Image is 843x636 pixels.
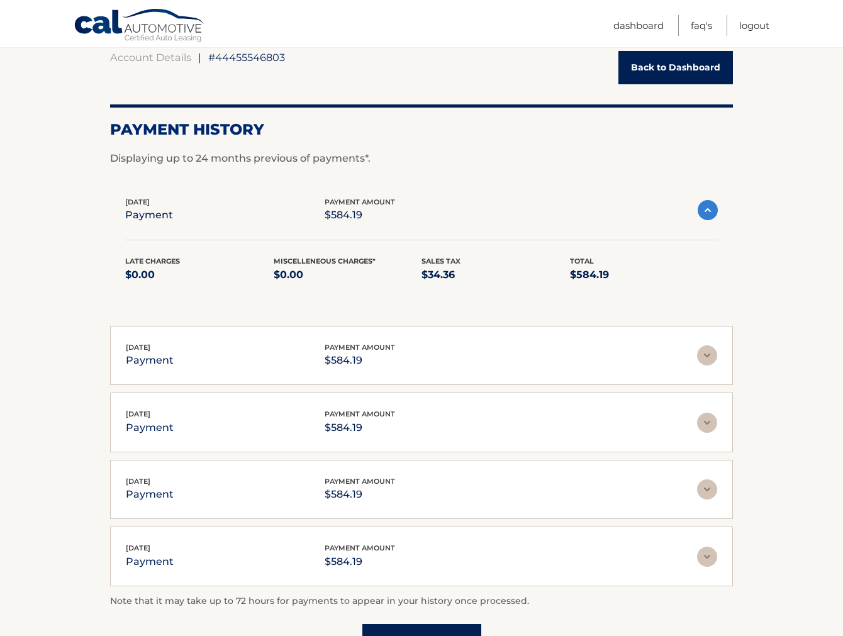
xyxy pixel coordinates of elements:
[125,198,150,206] span: [DATE]
[126,419,174,437] p: payment
[325,486,395,503] p: $584.19
[697,547,717,567] img: accordion-rest.svg
[325,544,395,552] span: payment amount
[618,51,733,84] a: Back to Dashboard
[613,15,664,36] a: Dashboard
[126,343,150,352] span: [DATE]
[110,594,733,609] p: Note that it may take up to 72 hours for payments to appear in your history once processed.
[325,198,395,206] span: payment amount
[325,553,395,571] p: $584.19
[126,544,150,552] span: [DATE]
[739,15,769,36] a: Logout
[126,352,174,369] p: payment
[110,51,191,64] a: Account Details
[697,345,717,365] img: accordion-rest.svg
[325,343,395,352] span: payment amount
[691,15,712,36] a: FAQ's
[697,479,717,499] img: accordion-rest.svg
[126,410,150,418] span: [DATE]
[126,477,150,486] span: [DATE]
[110,151,733,166] p: Displaying up to 24 months previous of payments*.
[274,257,376,265] span: Miscelleneous Charges*
[570,257,594,265] span: Total
[126,553,174,571] p: payment
[325,477,395,486] span: payment amount
[421,266,570,284] p: $34.36
[421,257,461,265] span: Sales Tax
[198,51,201,64] span: |
[110,120,733,139] h2: Payment History
[126,486,174,503] p: payment
[325,352,395,369] p: $584.19
[698,200,718,220] img: accordion-active.svg
[74,8,206,45] a: Cal Automotive
[125,206,173,224] p: payment
[325,419,395,437] p: $584.19
[125,257,180,265] span: Late Charges
[208,51,285,64] span: #44455546803
[697,413,717,433] img: accordion-rest.svg
[274,266,422,284] p: $0.00
[325,206,395,224] p: $584.19
[325,410,395,418] span: payment amount
[125,266,274,284] p: $0.00
[570,266,718,284] p: $584.19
